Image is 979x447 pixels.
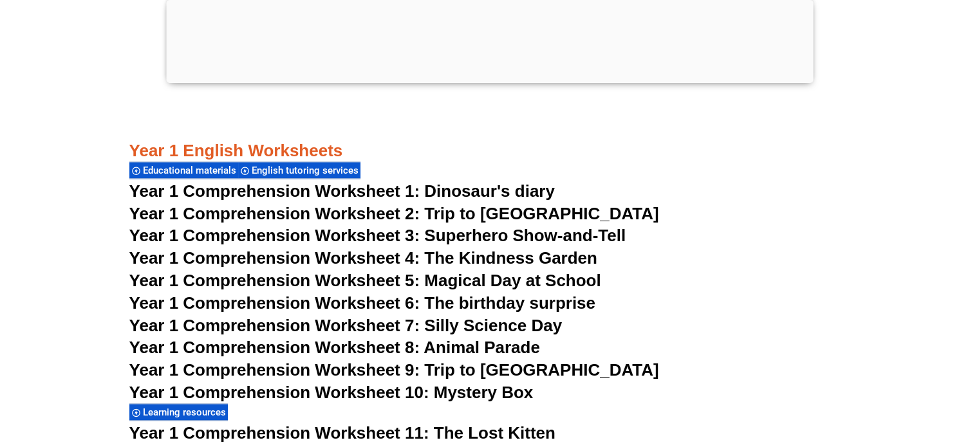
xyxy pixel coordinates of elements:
a: Year 1 Comprehension Worksheet 7: Silly Science Day [129,316,563,335]
span: Educational materials [143,165,240,176]
iframe: Chat Widget [765,302,979,447]
a: Year 1 Comprehension Worksheet 5: Magical Day at School [129,271,601,290]
span: Learning resources [143,406,230,418]
div: English tutoring services [238,161,360,179]
a: Year 1 Comprehension Worksheet 11: The Lost Kitten [129,423,555,442]
a: Year 1 Comprehension Worksheet 6: The birthday surprise [129,293,595,313]
a: Year 1 Comprehension Worksheet 3: Superhero Show-and-Tell [129,226,626,245]
a: Year 1 Comprehension Worksheet 10: Mystery Box [129,383,534,402]
div: Learning resources [129,403,228,421]
div: Educational materials [129,161,238,179]
a: Year 1 Comprehension Worksheet 2: Trip to [GEOGRAPHIC_DATA] [129,204,659,223]
a: Year 1 Comprehension Worksheet 8: Animal Parade [129,338,540,357]
a: Year 1 Comprehension Worksheet 1: Dinosaur's diary [129,181,555,201]
span: English tutoring services [252,165,362,176]
a: Year 1 Comprehension Worksheet 4: The Kindness Garden [129,248,597,268]
a: Year 1 Comprehension Worksheet 9: Trip to [GEOGRAPHIC_DATA] [129,360,659,379]
h3: Year 1 English Worksheets [129,140,850,162]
